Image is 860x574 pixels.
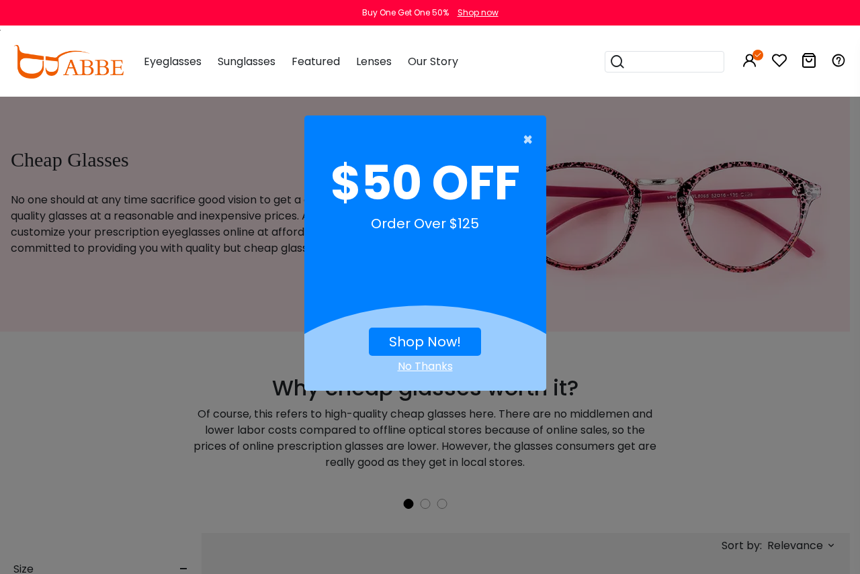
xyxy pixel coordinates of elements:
[298,126,540,153] button: Close
[451,7,499,18] a: Shop now
[292,54,340,69] span: Featured
[356,54,392,69] span: Lenses
[315,153,535,213] div: $50 OFF
[13,45,124,79] img: abbeglasses.com
[304,358,546,375] div: Close
[362,7,449,19] div: Buy One Get One 50%
[408,54,458,69] span: Our Story
[144,54,202,69] span: Eyeglasses
[389,332,461,351] a: Shop Now!
[315,213,535,247] div: Order Over $125
[523,126,540,153] span: ×
[458,7,499,19] div: Shop now
[218,54,275,69] span: Sunglasses
[369,328,481,356] button: Shop Now!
